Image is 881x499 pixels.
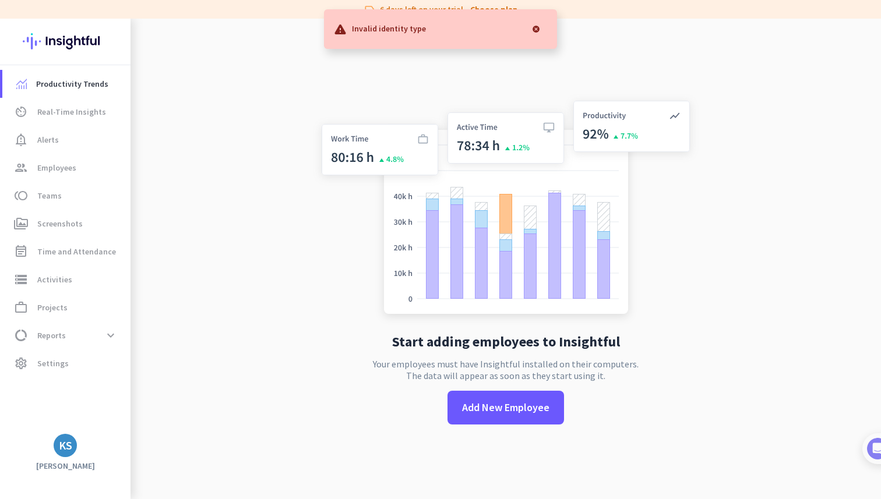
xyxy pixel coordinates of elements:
span: Reports [37,328,66,342]
span: Add New Employee [462,400,549,415]
i: perm_media [14,217,28,231]
a: groupEmployees [2,154,131,182]
img: no-search-results [313,94,699,325]
h2: Start adding employees to Insightful [392,335,620,349]
a: menu-itemProductivity Trends [2,70,131,98]
img: menu-item [16,79,27,89]
i: group [14,161,28,175]
a: notification_importantAlerts [2,126,131,154]
button: Add New Employee [447,391,564,424]
a: settingsSettings [2,349,131,377]
span: Teams [37,189,62,203]
img: Insightful logo [23,19,108,64]
i: av_timer [14,105,28,119]
a: perm_mediaScreenshots [2,210,131,238]
span: Alerts [37,133,59,147]
button: expand_more [100,325,121,346]
p: Your employees must have Insightful installed on their computers. The data will appear as soon as... [373,358,639,381]
span: Projects [37,300,68,314]
span: Activities [37,272,72,286]
span: Real-Time Insights [37,105,106,119]
p: Invalid identity type [352,22,426,34]
span: Screenshots [37,217,83,231]
a: tollTeams [2,182,131,210]
i: work_outline [14,300,28,314]
a: event_noteTime and Attendance [2,238,131,266]
div: KS [59,440,72,451]
i: notification_important [14,133,28,147]
i: storage [14,272,28,286]
i: label [364,3,375,15]
span: Employees [37,161,76,175]
span: Time and Attendance [37,245,116,259]
i: settings [14,356,28,370]
a: av_timerReal-Time Insights [2,98,131,126]
a: Choose plan [470,3,517,15]
i: toll [14,189,28,203]
i: event_note [14,245,28,259]
span: Productivity Trends [36,77,108,91]
a: data_usageReportsexpand_more [2,321,131,349]
i: data_usage [14,328,28,342]
a: work_outlineProjects [2,293,131,321]
span: Settings [37,356,69,370]
a: storageActivities [2,266,131,293]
